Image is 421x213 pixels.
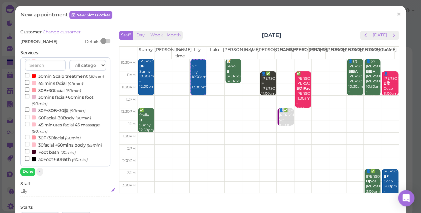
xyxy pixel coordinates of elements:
[127,171,136,175] span: 3pm
[240,47,257,59] th: May
[25,107,29,112] input: 30F+30B+30脸 (90min)
[25,87,29,92] input: 30B+30facial (60min)
[139,64,145,69] b: BF
[257,47,274,59] th: [PERSON_NAME]
[65,136,81,140] small: (60min)
[296,71,311,111] div: ✅ [PERSON_NAME] [PERSON_NAME] [PERSON_NAME] 11:00am - 12:30pm
[227,69,229,74] b: B
[75,116,91,120] small: (90min)
[360,47,377,59] th: [PERSON_NAME]
[191,60,206,90] div: BF Lily 10:30am - 12:00pm
[226,59,241,99] div: 📝 Sano [PERSON_NAME] [PERSON_NAME] 10:30am - 11:30am
[388,31,399,40] button: next
[126,97,136,102] span: 12pm
[383,71,398,106] div: 👤[PERSON_NAME] Coco 11:00am - 12:00pm
[309,47,326,59] th: [PERSON_NAME]
[25,122,29,126] input: 45 minutes facial 45 massage (90min)
[291,47,308,59] th: [PERSON_NAME]
[25,148,76,155] label: Foot bath
[25,87,81,94] label: 30B+30facial
[25,135,29,139] input: 30F+30facial (60min)
[65,88,81,93] small: (60min)
[396,10,401,19] span: ×
[377,47,394,59] th: Coco
[279,108,294,138] div: 👤✅ (5) [PERSON_NAME] [GEOGRAPHIC_DATA] 12:30pm - 1:15pm
[206,47,223,59] th: Lulu
[296,86,310,91] b: B盐|Fac
[122,85,136,89] span: 11:30am
[25,58,72,65] label: 60Facial
[25,156,29,161] input: 30Foot+30Bath (60min)
[25,141,102,148] label: 30facial +60mins body
[348,69,358,74] b: B|BA
[25,72,104,79] label: 30min Scalp treatment
[348,59,363,99] div: 👤(2) [PERSON_NAME] [PERSON_NAME]|[PERSON_NAME] 10:30am - 12:00pm
[25,115,29,119] input: 60Facial+30Body (90min)
[119,31,133,40] button: Staff
[383,174,388,179] b: BF
[370,31,389,40] button: [DATE]
[20,181,30,187] label: Staff
[72,157,88,162] small: (60min)
[122,158,136,163] span: 2:30pm
[366,179,376,183] b: B|Sca
[20,168,35,175] button: Done
[122,183,136,187] span: 3:30pm
[343,47,360,59] th: [PERSON_NAME]
[25,142,29,146] input: 30facial +60mins body (95min)
[274,47,291,59] th: [GEOGRAPHIC_DATA]
[32,129,47,134] small: (90min)
[20,204,33,210] label: Starts
[25,79,83,87] label: 45 mins facial
[20,39,57,44] span: [PERSON_NAME]
[223,47,240,59] th: [PERSON_NAME]
[25,107,85,114] label: 30F+30B+30脸
[20,50,38,56] label: Services
[25,94,29,98] input: 30mins facial+60mins foot (90min)
[25,155,88,163] label: 30Foot+30Bath
[67,81,83,86] small: (45min)
[25,134,81,141] label: 30F+30facial
[326,47,343,59] th: [PERSON_NAME]
[165,31,183,40] button: Month
[69,11,112,19] a: New Slot Blocker
[127,146,136,151] span: 2pm
[261,81,264,86] b: F
[360,31,371,40] button: prev
[20,29,81,35] label: Customer
[383,169,398,199] div: [PERSON_NAME] Coco 3:00pm - 4:30pm
[383,81,390,86] b: B盐
[25,93,106,107] label: 30mins facial+60mins foot
[43,29,81,34] a: Change customer
[139,108,154,143] div: ✅ Stella Sunny 12:30pm - 1:30pm
[139,118,142,122] b: B
[121,109,136,114] span: 12:30pm
[171,47,189,59] th: Part time
[132,31,149,40] button: Day
[123,134,136,138] span: 1:30pm
[70,108,85,113] small: (90min)
[25,60,66,71] input: Search
[261,71,276,106] div: 👤✅ [PERSON_NAME] [PERSON_NAME] 11:00am - 12:00pm
[89,74,104,79] small: (30min)
[32,101,47,106] small: (90min)
[365,169,380,204] div: 👤✅ [PERSON_NAME] [PERSON_NAME] 3:00pm - 4:30pm
[148,31,165,40] button: Week
[137,47,154,59] th: Sunny
[39,169,41,174] span: ×
[25,149,29,153] input: Foot bath (30min)
[279,118,284,122] b: SC
[56,67,72,72] small: (30min)
[365,59,380,99] div: 👤(2) [PERSON_NAME] [PERSON_NAME]|[PERSON_NAME] 10:30am - 12:00pm
[262,31,281,39] h2: [DATE]
[189,47,206,59] th: Lily
[25,80,29,85] input: 45 mins facial (45min)
[366,69,375,74] b: B|BA
[398,190,414,206] div: Open Intercom Messenger
[25,114,91,121] label: 60Facial+30Body
[36,168,43,175] button: ×
[60,150,76,155] small: (30min)
[25,59,29,63] input: 60Facial (60min)
[20,188,27,194] div: Lily
[121,60,136,65] span: 10:30am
